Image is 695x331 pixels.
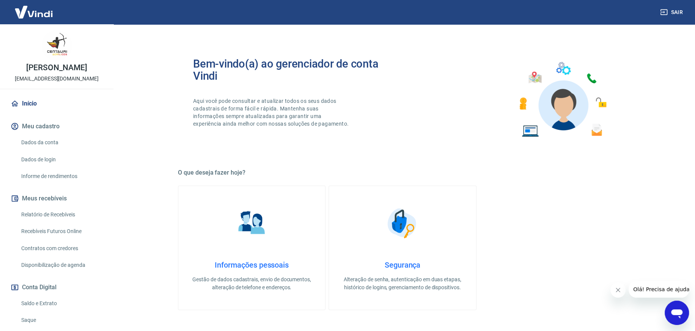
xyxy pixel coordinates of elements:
button: Meu cadastro [9,118,104,135]
a: Informações pessoaisInformações pessoaisGestão de dados cadastrais, envio de documentos, alteraçã... [178,186,325,310]
a: Início [9,95,104,112]
a: Informe de rendimentos [18,169,104,184]
p: Alteração de senha, autenticação em duas etapas, histórico de logins, gerenciamento de dispositivos. [341,276,464,292]
a: Saque [18,312,104,328]
h4: Informações pessoais [190,260,313,270]
iframe: Mensagem da empresa [629,281,689,298]
a: Dados da conta [18,135,104,150]
img: Segurança [384,204,421,242]
button: Sair [659,5,686,19]
p: [PERSON_NAME] [26,64,87,72]
a: Saldo e Extrato [18,296,104,311]
button: Meus recebíveis [9,190,104,207]
h4: Segurança [341,260,464,270]
p: Gestão de dados cadastrais, envio de documentos, alteração de telefone e endereços. [190,276,313,292]
img: Informações pessoais [233,204,271,242]
img: Vindi [9,0,58,24]
span: Olá! Precisa de ajuda? [5,5,64,11]
h5: O que deseja fazer hoje? [178,169,627,177]
a: Disponibilização de agenda [18,257,104,273]
p: [EMAIL_ADDRESS][DOMAIN_NAME] [15,75,99,83]
a: SegurançaSegurançaAlteração de senha, autenticação em duas etapas, histórico de logins, gerenciam... [329,186,476,310]
a: Dados de login [18,152,104,167]
img: Imagem de um avatar masculino com diversos icones exemplificando as funcionalidades do gerenciado... [513,58,612,142]
h2: Bem-vindo(a) ao gerenciador de conta Vindi [193,58,403,82]
img: dd6b44d6-53e7-4c2f-acc0-25087f8ca7ac.jpeg [42,30,72,61]
iframe: Botão para abrir a janela de mensagens [665,301,689,325]
a: Recebíveis Futuros Online [18,224,104,239]
p: Aqui você pode consultar e atualizar todos os seus dados cadastrais de forma fácil e rápida. Mant... [193,97,350,128]
a: Relatório de Recebíveis [18,207,104,222]
a: Contratos com credores [18,241,104,256]
button: Conta Digital [9,279,104,296]
iframe: Fechar mensagem [610,282,626,298]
